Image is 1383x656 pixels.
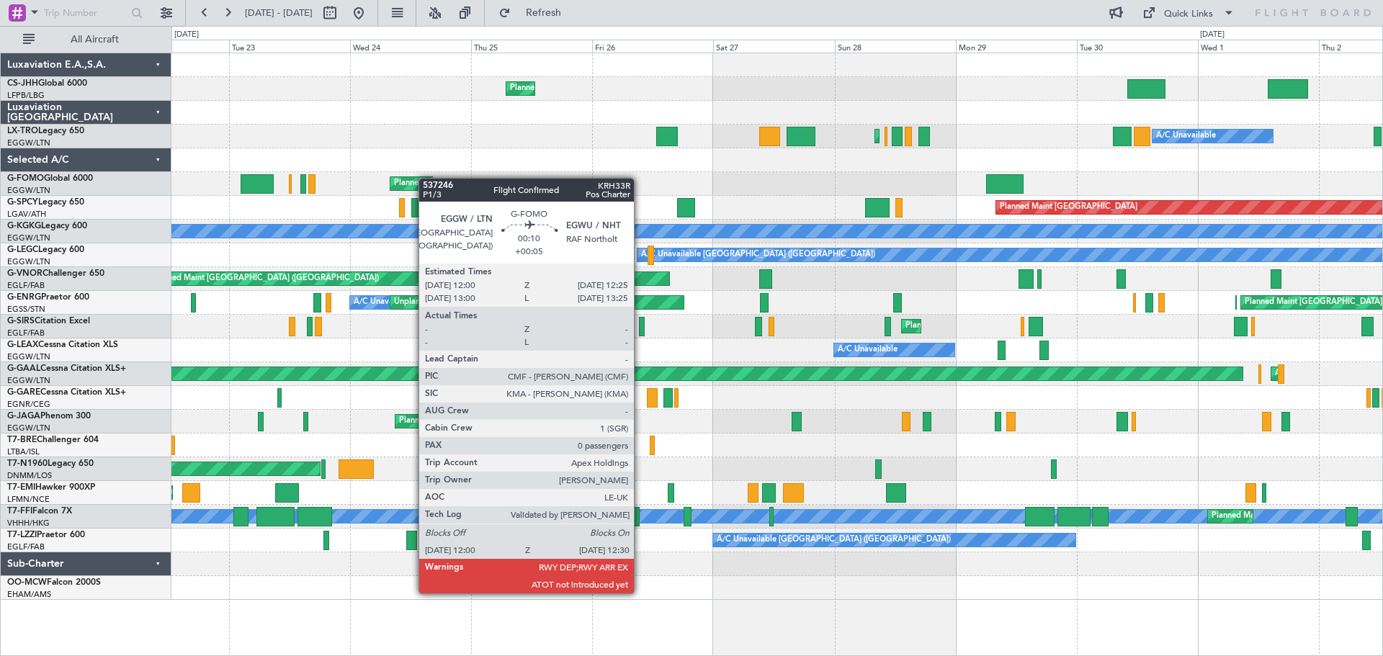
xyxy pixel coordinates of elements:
span: G-GARE [7,388,40,397]
div: A/C Unavailable [GEOGRAPHIC_DATA] ([GEOGRAPHIC_DATA]) [641,244,875,266]
span: All Aircraft [37,35,152,45]
a: EGGW/LTN [7,138,50,148]
a: EGGW/LTN [7,351,50,362]
a: EGGW/LTN [7,375,50,386]
div: Planned Maint [GEOGRAPHIC_DATA] ([GEOGRAPHIC_DATA]) [510,78,737,99]
span: T7-BRE [7,436,37,444]
a: DNMM/LOS [7,470,52,481]
a: EGNR/CEG [7,399,50,410]
span: G-FOMO [7,174,44,183]
span: G-ENRG [7,293,41,302]
span: G-VNOR [7,269,42,278]
a: G-LEGCLegacy 600 [7,246,84,254]
a: EGGW/LTN [7,423,50,433]
div: Wed 1 [1198,40,1319,53]
a: T7-BREChallenger 604 [7,436,99,444]
div: Tue 30 [1077,40,1198,53]
span: T7-EMI [7,483,35,492]
a: LGAV/ATH [7,209,46,220]
a: LX-TROLegacy 650 [7,127,84,135]
a: OO-MCWFalcon 2000S [7,578,101,587]
div: Planned Maint [GEOGRAPHIC_DATA] [1000,197,1137,218]
div: Sun 28 [835,40,956,53]
span: G-LEGC [7,246,38,254]
a: G-LEAXCessna Citation XLS [7,341,118,349]
div: Thu 25 [471,40,592,53]
a: EHAM/AMS [7,589,51,600]
div: A/C Unavailable [838,339,898,361]
a: LTBA/ISL [7,446,40,457]
span: G-GAAL [7,364,40,373]
div: Planned Maint [GEOGRAPHIC_DATA] ([GEOGRAPHIC_DATA]) [152,268,379,289]
button: All Aircraft [16,28,156,51]
a: LFPB/LBG [7,90,45,101]
span: T7-FFI [7,507,32,516]
a: CS-JHHGlobal 6000 [7,79,87,88]
a: G-GARECessna Citation XLS+ [7,388,126,397]
a: T7-N1960Legacy 650 [7,459,94,468]
div: Tue 23 [229,40,350,53]
div: Mon 29 [956,40,1077,53]
div: Planned Maint [GEOGRAPHIC_DATA] ([GEOGRAPHIC_DATA]) [879,125,1106,147]
a: EGLF/FAB [7,280,45,291]
a: EGGW/LTN [7,185,50,196]
span: T7-LZZI [7,531,37,539]
div: AOG Maint Dusseldorf [1275,363,1359,385]
div: Planned Maint [GEOGRAPHIC_DATA] ([GEOGRAPHIC_DATA]) [394,173,621,194]
a: G-FOMOGlobal 6000 [7,174,93,183]
div: [DATE] [1200,29,1225,41]
div: A/C Unavailable [354,292,413,313]
span: G-SPCY [7,198,38,207]
div: Wed 24 [350,40,471,53]
div: Planned Maint [GEOGRAPHIC_DATA] ([GEOGRAPHIC_DATA]) [399,410,626,432]
input: Trip Number [44,2,127,24]
div: [DATE] [174,29,199,41]
span: G-SIRS [7,317,35,325]
span: G-LEAX [7,341,38,349]
a: T7-LZZIPraetor 600 [7,531,85,539]
button: Refresh [492,1,578,24]
span: LX-TRO [7,127,38,135]
div: Sat 27 [713,40,834,53]
div: Quick Links [1164,7,1213,22]
div: Planned Maint [GEOGRAPHIC_DATA] ([GEOGRAPHIC_DATA]) [905,315,1132,337]
a: G-JAGAPhenom 300 [7,412,91,421]
a: G-GAALCessna Citation XLS+ [7,364,126,373]
a: G-ENRGPraetor 600 [7,293,89,302]
a: T7-EMIHawker 900XP [7,483,95,492]
span: Refresh [514,8,574,18]
div: Fri 26 [592,40,713,53]
div: A/C Unavailable [1156,125,1216,147]
a: T7-FFIFalcon 7X [7,507,72,516]
div: A/C Unavailable [GEOGRAPHIC_DATA] ([GEOGRAPHIC_DATA]) [717,529,951,551]
a: G-SIRSCitation Excel [7,317,90,325]
a: EGLF/FAB [7,328,45,338]
span: G-KGKG [7,222,41,230]
span: CS-JHH [7,79,38,88]
span: T7-N1960 [7,459,48,468]
span: [DATE] - [DATE] [245,6,313,19]
a: G-SPCYLegacy 650 [7,198,84,207]
a: EGLF/FAB [7,542,45,552]
a: VHHH/HKG [7,518,50,529]
button: Quick Links [1135,1,1242,24]
a: EGSS/STN [7,304,45,315]
span: G-JAGA [7,412,40,421]
a: EGGW/LTN [7,256,50,267]
a: G-KGKGLegacy 600 [7,222,87,230]
a: EGGW/LTN [7,233,50,243]
a: G-VNORChallenger 650 [7,269,104,278]
span: OO-MCW [7,578,47,587]
div: Unplanned Maint [GEOGRAPHIC_DATA] ([GEOGRAPHIC_DATA]) [394,292,631,313]
a: LFMN/NCE [7,494,50,505]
